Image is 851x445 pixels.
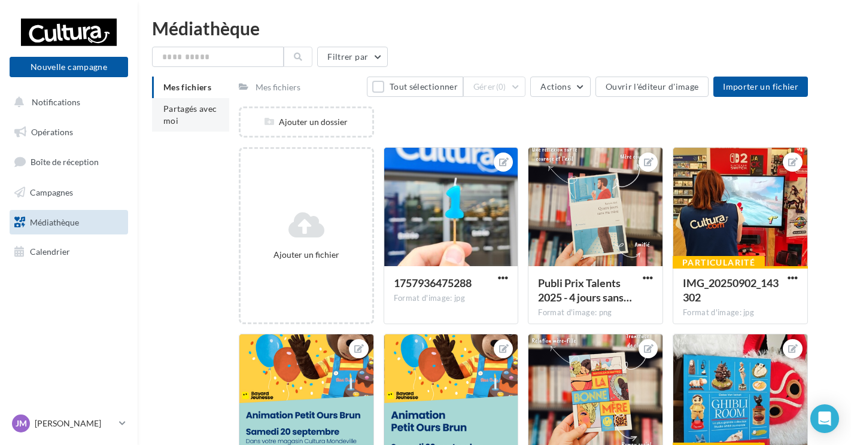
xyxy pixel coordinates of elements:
span: Actions [540,81,570,92]
a: Opérations [7,120,130,145]
span: Publi Prix Talents 2025 - 4 jours sans ma mère [538,276,632,304]
button: Importer un fichier [713,77,808,97]
span: JM [16,417,27,429]
button: Actions [530,77,590,97]
button: Tout sélectionner [367,77,463,97]
div: Format d'image: jpg [683,307,798,318]
button: Filtrer par [317,47,388,67]
div: Particularité [673,256,765,269]
span: Campagnes [30,187,73,197]
span: Calendrier [30,246,70,257]
div: Open Intercom Messenger [810,404,839,433]
div: Ajouter un fichier [245,249,367,261]
button: Nouvelle campagne [10,57,128,77]
div: Format d'image: jpg [394,293,509,304]
button: Ouvrir l'éditeur d'image [595,77,709,97]
a: Calendrier [7,239,130,264]
span: Notifications [32,97,80,107]
span: Importer un fichier [723,81,798,92]
div: Format d'image: png [538,307,653,318]
p: [PERSON_NAME] [35,417,114,429]
div: Mes fichiers [256,81,300,93]
a: Boîte de réception [7,149,130,175]
a: Campagnes [7,180,130,205]
span: Boîte de réception [31,157,99,167]
span: IMG_20250902_143302 [683,276,779,304]
span: Médiathèque [30,217,79,227]
button: Notifications [7,90,126,115]
span: Partagés avec moi [163,103,217,126]
a: Médiathèque [7,210,130,235]
span: (0) [496,82,506,92]
div: Médiathèque [152,19,837,37]
div: Ajouter un dossier [241,116,372,128]
span: Mes fichiers [163,82,211,92]
span: 1757936475288 [394,276,472,289]
span: Opérations [31,127,73,137]
a: JM [PERSON_NAME] [10,412,128,435]
button: Gérer(0) [463,77,526,97]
